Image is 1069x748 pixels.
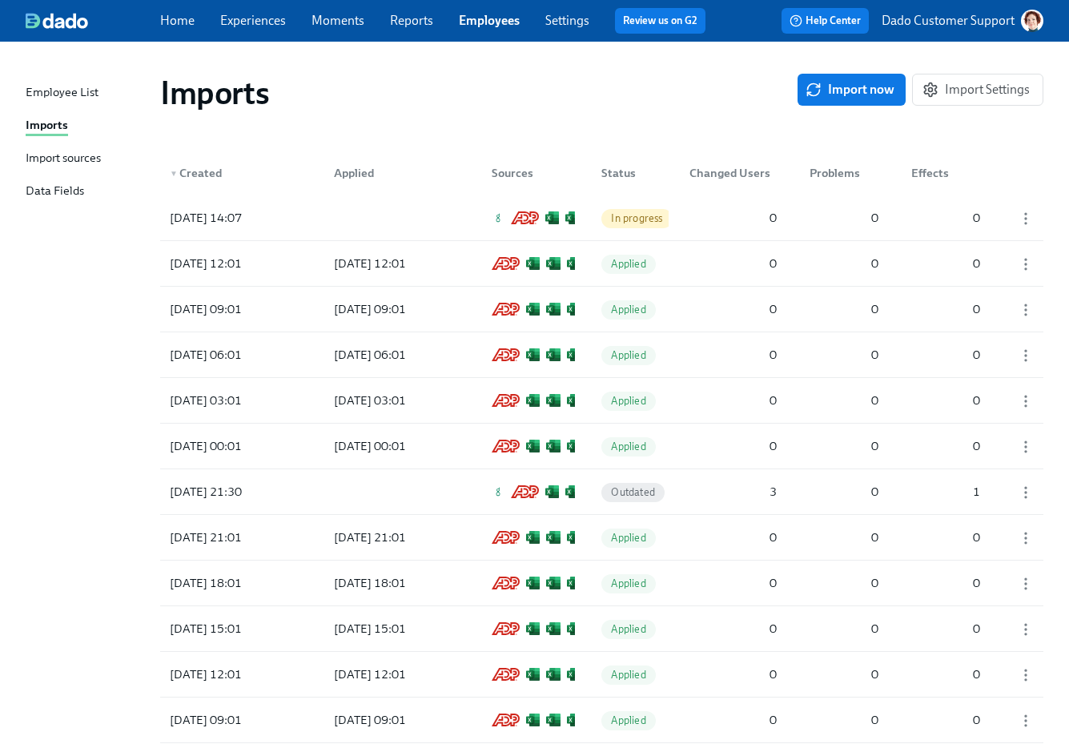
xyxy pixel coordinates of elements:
a: [DATE] 21:30GreenhouseADP Workforce Now (non-API)Microsoft ExcelMicrosoft ExcelMicrosoft ExcelOut... [160,469,1043,515]
div: 0 [905,391,987,410]
img: dado [26,13,88,29]
div: [DATE] 12:01 [163,665,307,684]
div: 0 [803,391,885,410]
span: Applied [601,349,655,361]
span: Import Settings [926,82,1030,98]
img: Microsoft Excel [526,531,540,544]
img: Microsoft Excel [567,257,581,270]
div: [DATE] 00:01[DATE] 00:01ADP Workforce Now (non-API)Microsoft ExcelMicrosoft ExcelMicrosoft ExcelG... [160,424,1043,469]
div: 0 [803,482,885,501]
div: [DATE] 03:01[DATE] 03:01ADP Workforce Now (non-API)Microsoft ExcelMicrosoft ExcelMicrosoft ExcelG... [160,378,1043,423]
div: [DATE] 15:01 [163,619,307,638]
img: Microsoft Excel [526,348,540,361]
img: Microsoft Excel [526,714,540,726]
div: [DATE] 15:01[DATE] 15:01ADP Workforce Now (non-API)Microsoft ExcelMicrosoft ExcelMicrosoft ExcelG... [160,606,1043,651]
a: Employees [459,13,520,28]
button: Review us on G2 [615,8,705,34]
div: Problems [803,163,885,183]
div: [DATE] 09:01 [163,300,307,319]
img: Microsoft Excel [565,485,579,498]
div: ▼Created [163,157,307,189]
img: Greenhouse [492,485,504,498]
a: Review us on G2 [623,13,697,29]
div: Applied [321,157,465,189]
div: [DATE] 18:01 [328,573,465,593]
img: Microsoft Excel [567,714,581,726]
button: Import now [798,74,906,106]
div: 0 [905,436,987,456]
div: 0 [683,528,783,547]
a: Settings [545,13,589,28]
a: Moments [311,13,364,28]
div: 0 [905,619,987,638]
img: Microsoft Excel [546,668,560,681]
img: ADP Workforce Now (non-API) [492,303,520,316]
div: [DATE] 12:01[DATE] 12:01ADP Workforce Now (non-API)Microsoft ExcelMicrosoft ExcelMicrosoft ExcelG... [160,241,1043,286]
img: Microsoft Excel [526,577,540,589]
div: 0 [905,573,987,593]
img: Microsoft Excel [546,303,560,316]
div: Imports [26,116,68,136]
div: [DATE] 09:01 [328,300,465,319]
img: Microsoft Excel [526,622,540,635]
div: [DATE] 21:30GreenhouseADP Workforce Now (non-API)Microsoft ExcelMicrosoft ExcelMicrosoft ExcelOut... [160,469,1043,514]
div: [DATE] 21:01[DATE] 21:01ADP Workforce Now (non-API)Microsoft ExcelMicrosoft ExcelMicrosoft ExcelG... [160,515,1043,560]
div: [DATE] 00:01 [163,436,307,456]
div: 0 [683,619,783,638]
div: [DATE] 09:01 [328,710,465,730]
div: Effects [905,163,987,183]
div: Sources [485,163,575,183]
div: 0 [803,300,885,319]
img: Microsoft Excel [567,531,581,544]
img: Microsoft Excel [545,485,559,498]
div: 0 [905,528,987,547]
div: [DATE] 09:01 [163,710,307,730]
div: Changed Users [683,163,783,183]
img: ADP Workforce Now (non-API) [492,622,520,635]
img: ADP Workforce Now (non-API) [492,577,520,589]
a: [DATE] 12:01[DATE] 12:01ADP Workforce Now (non-API)Microsoft ExcelMicrosoft ExcelMicrosoft ExcelG... [160,241,1043,287]
span: Applied [601,395,655,407]
img: Microsoft Excel [526,303,540,316]
a: Data Fields [26,182,147,202]
div: [DATE] 06:01 [163,345,307,364]
button: Help Center [782,8,869,34]
div: Sources [479,157,575,189]
div: [DATE] 12:01 [328,665,465,684]
img: ADP Workforce Now (non-API) [511,485,539,498]
div: Problems [797,157,885,189]
img: Microsoft Excel [567,668,581,681]
div: 0 [683,208,783,227]
h1: Imports [160,74,269,112]
a: Home [160,13,195,28]
div: 0 [803,208,885,227]
img: Microsoft Excel [546,257,560,270]
img: ADP Workforce Now (non-API) [492,394,520,407]
div: 0 [803,710,885,730]
div: [DATE] 06:01 [328,345,465,364]
div: [DATE] 18:01 [163,573,307,593]
div: 0 [803,254,885,273]
div: 0 [803,619,885,638]
div: [DATE] 14:07 [163,208,307,227]
img: ADP Workforce Now (non-API) [492,531,520,544]
img: Microsoft Excel [567,303,581,316]
div: 0 [803,436,885,456]
div: 0 [905,254,987,273]
div: 0 [905,665,987,684]
div: 0 [683,710,783,730]
div: [DATE] 06:01[DATE] 06:01ADP Workforce Now (non-API)Microsoft ExcelMicrosoft ExcelMicrosoft ExcelG... [160,332,1043,377]
div: 0 [905,345,987,364]
div: [DATE] 03:01 [163,391,307,410]
img: Microsoft Excel [526,668,540,681]
div: [DATE] 21:01 [163,528,307,547]
img: Microsoft Excel [526,394,540,407]
span: Applied [601,623,655,635]
div: [DATE] 15:01 [328,619,465,638]
div: [DATE] 00:01 [328,436,465,456]
img: Microsoft Excel [546,394,560,407]
a: [DATE] 15:01[DATE] 15:01ADP Workforce Now (non-API)Microsoft ExcelMicrosoft ExcelMicrosoft ExcelG... [160,606,1043,652]
img: Microsoft Excel [567,394,581,407]
img: Microsoft Excel [546,531,560,544]
a: dado [26,13,160,29]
